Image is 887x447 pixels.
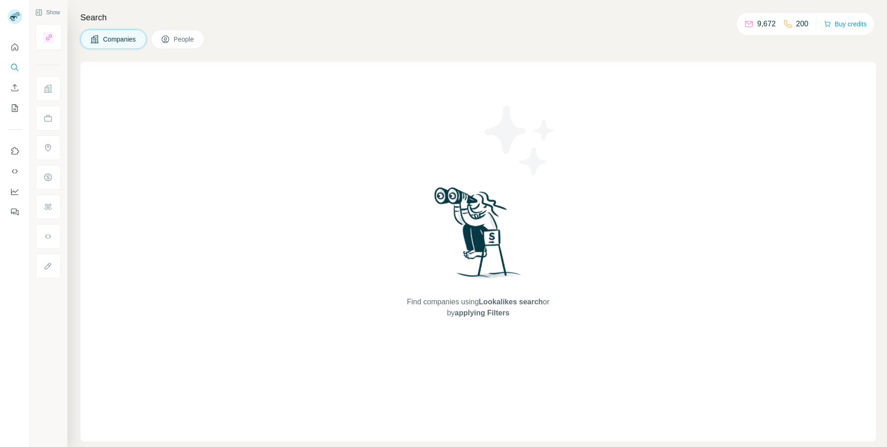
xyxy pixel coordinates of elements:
[7,163,22,180] button: Use Surfe API
[103,35,137,44] span: Companies
[479,298,543,306] span: Lookalikes search
[7,183,22,200] button: Dashboard
[7,59,22,76] button: Search
[824,18,867,30] button: Buy credits
[7,143,22,159] button: Use Surfe on LinkedIn
[7,39,22,55] button: Quick start
[796,18,808,30] p: 200
[404,296,552,319] span: Find companies using or by
[174,35,195,44] span: People
[7,79,22,96] button: Enrich CSV
[757,18,776,30] p: 9,672
[29,6,67,19] button: Show
[430,185,526,288] img: Surfe Illustration - Woman searching with binoculars
[7,100,22,116] button: My lists
[478,99,561,182] img: Surfe Illustration - Stars
[455,309,509,317] span: applying Filters
[80,11,876,24] h4: Search
[7,204,22,220] button: Feedback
